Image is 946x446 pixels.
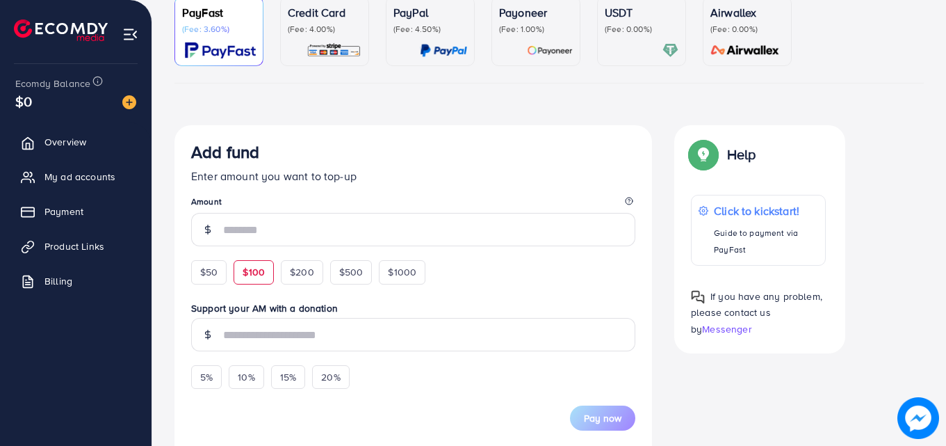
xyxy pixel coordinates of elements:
[388,265,416,279] span: $1000
[727,146,756,163] p: Help
[44,205,83,218] span: Payment
[15,91,32,111] span: $0
[200,370,213,384] span: 5%
[10,267,141,295] a: Billing
[44,274,72,288] span: Billing
[238,370,254,384] span: 10%
[527,42,573,58] img: card
[714,225,817,258] p: Guide to payment via PayFast
[307,42,361,58] img: card
[339,265,364,279] span: $500
[570,406,635,431] button: Pay now
[691,289,822,335] span: If you have any problem, please contact us by
[499,24,573,35] p: (Fee: 1.00%)
[691,142,716,167] img: Popup guide
[191,301,635,315] label: Support your AM with a donation
[44,239,104,253] span: Product Links
[706,42,784,58] img: card
[182,24,256,35] p: (Fee: 3.60%)
[605,24,678,35] p: (Fee: 0.00%)
[15,77,90,90] span: Ecomdy Balance
[702,322,751,336] span: Messenger
[10,232,141,260] a: Product Links
[710,4,784,21] p: Airwallex
[185,42,256,58] img: card
[243,265,265,279] span: $100
[191,168,635,184] p: Enter amount you want to top-up
[10,198,141,225] a: Payment
[420,42,467,58] img: card
[288,4,361,21] p: Credit Card
[714,202,817,219] p: Click to kickstart!
[710,24,784,35] p: (Fee: 0.00%)
[393,4,467,21] p: PayPal
[288,24,361,35] p: (Fee: 4.00%)
[393,24,467,35] p: (Fee: 4.50%)
[191,142,259,162] h3: Add fund
[191,196,635,213] legend: Amount
[14,19,108,41] img: logo
[605,4,678,21] p: USDT
[122,95,136,109] img: image
[499,4,573,21] p: Payoneer
[182,4,256,21] p: PayFast
[584,411,621,425] span: Pay now
[290,265,314,279] span: $200
[321,370,340,384] span: 20%
[122,26,138,42] img: menu
[10,128,141,156] a: Overview
[662,42,678,58] img: card
[44,135,86,149] span: Overview
[897,397,939,439] img: image
[200,265,218,279] span: $50
[280,370,296,384] span: 15%
[44,170,115,184] span: My ad accounts
[10,163,141,191] a: My ad accounts
[691,290,705,304] img: Popup guide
